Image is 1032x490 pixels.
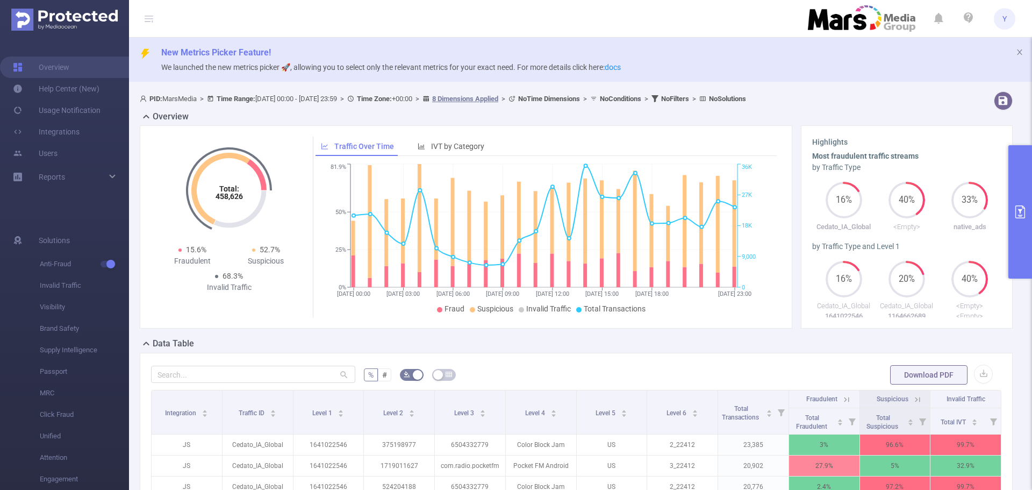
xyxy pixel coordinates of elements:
i: Filter menu [844,408,859,434]
i: icon: caret-up [409,408,415,411]
tspan: 18K [742,223,752,230]
p: 32.9% [930,456,1001,476]
span: <Empty> [956,302,983,310]
i: icon: caret-down [766,413,772,416]
p: 27.9% [789,456,859,476]
div: Sort [692,408,698,415]
input: Search... [151,366,355,383]
span: % [368,371,374,379]
i: icon: caret-up [479,408,485,411]
i: icon: caret-up [621,408,627,411]
div: Sort [479,408,486,415]
tspan: 25% [335,246,346,253]
span: 40% [951,275,988,283]
span: Brand Safety [40,318,129,339]
span: Level 4 [525,409,547,417]
p: Cedato_IA_Global [812,222,875,232]
tspan: 0 [742,284,745,291]
span: > [498,95,508,103]
div: by Traffic Type and Level 1 [812,241,1001,252]
span: 40% [888,196,925,204]
tspan: 81.9% [331,164,346,171]
tspan: 458,626 [216,192,243,201]
div: Invalid Traffic [192,282,266,293]
span: Visibility [40,296,129,318]
div: Sort [907,417,914,424]
p: Cedato_IA_Global [812,301,875,311]
img: Protected Media [11,9,118,31]
i: Filter menu [915,408,930,434]
p: 3% [789,435,859,455]
div: by Traffic Type [812,162,1001,173]
tspan: [DATE] 00:00 [337,290,370,297]
b: No Time Dimensions [518,95,580,103]
span: > [580,95,590,103]
tspan: 36K [742,164,752,171]
span: 16% [826,275,862,283]
a: Usage Notification [13,100,101,121]
span: Invalid Traffic [40,275,129,296]
span: Passport [40,361,129,382]
i: icon: caret-up [338,408,344,411]
span: <Empty> [893,223,920,231]
span: > [412,95,422,103]
i: icon: user [140,95,149,102]
button: Download PDF [890,365,967,385]
p: native_ads [938,222,1001,232]
p: 2_22412 [647,435,718,455]
a: Overview [13,56,69,78]
i: icon: caret-down [338,413,344,416]
span: Total Fraudulent [796,414,829,430]
span: Fraudulent [806,395,837,403]
span: Level 5 [596,409,617,417]
p: com.radio.pocketfm [435,456,505,476]
p: Color Block Jam [506,435,576,455]
div: Sort [971,417,978,424]
div: Sort [408,408,415,415]
i: icon: caret-down [479,413,485,416]
i: icon: table [446,371,452,378]
a: Users [13,143,58,164]
span: Suspicious [477,304,513,313]
span: Total Transactions [584,304,646,313]
tspan: [DATE] 06:00 [436,290,470,297]
i: icon: caret-up [692,408,698,411]
b: No Solutions [709,95,746,103]
i: icon: line-chart [321,143,328,150]
div: Sort [766,408,772,415]
p: 375198977 [364,435,434,455]
span: Unified [40,425,129,447]
span: Total IVT [941,418,967,426]
p: Cedato_IA_Global [223,435,293,455]
span: New Metrics Picker Feature! [161,47,271,58]
p: US [577,435,647,455]
i: icon: caret-down [971,421,977,424]
b: Time Zone: [357,95,392,103]
p: 99.7% [930,435,1001,455]
span: Integration [165,409,198,417]
span: Attention [40,447,129,468]
span: Level 1 [312,409,334,417]
i: icon: caret-down [621,413,627,416]
span: 52.7% [260,245,280,254]
i: icon: caret-down [837,421,843,424]
span: > [197,95,207,103]
tspan: 27K [742,191,752,198]
i: icon: caret-up [766,408,772,411]
p: 96.6% [860,435,930,455]
span: Reports [39,173,65,181]
b: No Conditions [600,95,641,103]
b: Time Range: [217,95,255,103]
b: Most fraudulent traffic streams [812,152,919,160]
p: 1641022546 [293,435,364,455]
i: icon: bar-chart [418,143,425,150]
i: icon: caret-down [409,413,415,416]
tspan: Total: [219,184,239,193]
span: Click Fraud [40,404,129,425]
div: Sort [270,408,276,415]
b: PID: [149,95,162,103]
i: icon: caret-up [270,408,276,411]
span: MarsMedia [DATE] 00:00 - [DATE] 23:59 +00:00 [140,95,746,103]
div: Sort [202,408,208,415]
span: Level 3 [454,409,476,417]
